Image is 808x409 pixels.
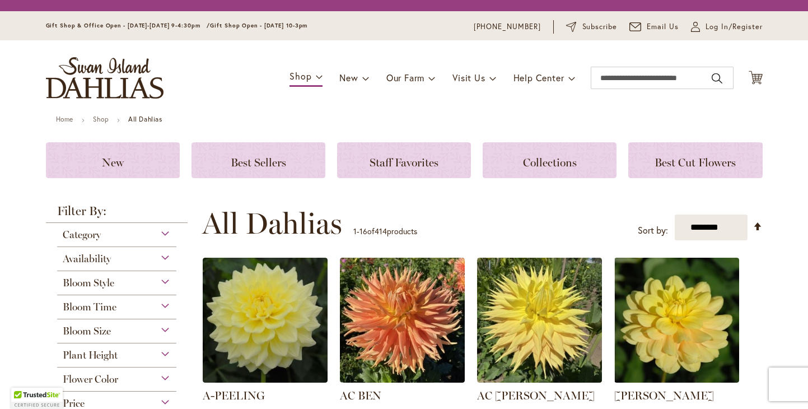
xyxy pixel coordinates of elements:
[614,374,739,385] a: AHOY MATEY
[289,70,311,82] span: Shop
[386,72,424,83] span: Our Farm
[93,115,109,123] a: Shop
[566,21,617,32] a: Subscribe
[46,142,180,178] a: New
[614,389,714,402] a: [PERSON_NAME]
[638,220,668,241] label: Sort by:
[63,277,114,289] span: Bloom Style
[128,115,162,123] strong: All Dahlias
[375,226,387,236] span: 414
[712,69,722,87] button: Search
[655,156,736,169] span: Best Cut Flowers
[231,156,286,169] span: Best Sellers
[614,258,739,383] img: AHOY MATEY
[46,57,164,99] a: store logo
[477,258,602,383] img: AC Jeri
[63,373,118,385] span: Flower Color
[192,142,325,178] a: Best Sellers
[337,142,471,178] a: Staff Favorites
[474,21,541,32] a: [PHONE_NUMBER]
[202,207,342,240] span: All Dahlias
[523,156,577,169] span: Collections
[691,21,763,32] a: Log In/Register
[63,349,118,361] span: Plant Height
[102,156,124,169] span: New
[340,258,465,383] img: AC BEN
[63,325,111,337] span: Bloom Size
[629,21,679,32] a: Email Us
[513,72,564,83] span: Help Center
[203,258,328,383] img: A-Peeling
[706,21,763,32] span: Log In/Register
[339,72,358,83] span: New
[46,22,211,29] span: Gift Shop & Office Open - [DATE]-[DATE] 9-4:30pm /
[353,222,417,240] p: - of products
[63,229,101,241] span: Category
[210,22,307,29] span: Gift Shop Open - [DATE] 10-3pm
[477,389,595,402] a: AC [PERSON_NAME]
[340,389,381,402] a: AC BEN
[203,374,328,385] a: A-Peeling
[359,226,367,236] span: 16
[340,374,465,385] a: AC BEN
[203,389,265,402] a: A-PEELING
[452,72,485,83] span: Visit Us
[353,226,357,236] span: 1
[63,301,116,313] span: Bloom Time
[483,142,616,178] a: Collections
[56,115,73,123] a: Home
[63,253,111,265] span: Availability
[477,374,602,385] a: AC Jeri
[8,369,40,401] iframe: Launch Accessibility Center
[582,21,618,32] span: Subscribe
[370,156,438,169] span: Staff Favorites
[628,142,762,178] a: Best Cut Flowers
[647,21,679,32] span: Email Us
[46,205,188,223] strong: Filter By:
